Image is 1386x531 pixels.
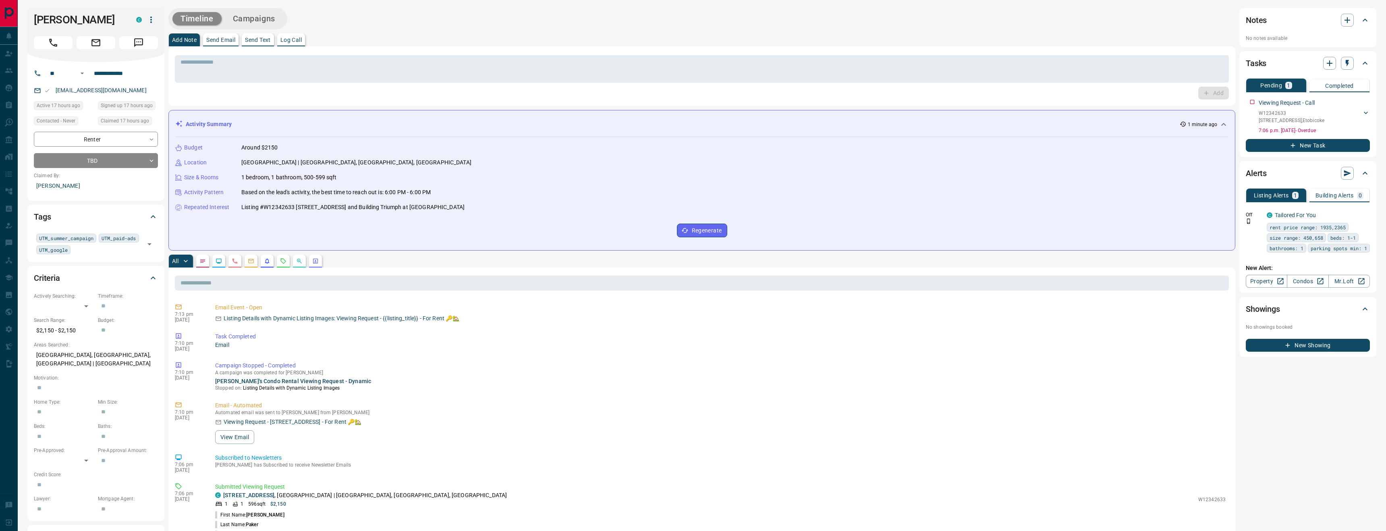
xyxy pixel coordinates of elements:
[215,410,1226,415] p: Automated email was sent to [PERSON_NAME] from [PERSON_NAME]
[175,340,203,346] p: 7:10 pm
[241,203,465,212] p: Listing #W12342633 [STREET_ADDRESS] and Building Triumph at [GEOGRAPHIC_DATA]
[175,346,203,352] p: [DATE]
[1246,164,1370,183] div: Alerts
[184,143,203,152] p: Budget
[225,12,283,25] button: Campaigns
[296,258,303,264] svg: Opportunities
[101,117,149,125] span: Claimed 17 hours ago
[248,258,254,264] svg: Emails
[34,317,94,324] p: Search Range:
[215,454,1226,462] p: Subscribed to Newsletters
[215,401,1226,410] p: Email - Automated
[1294,193,1297,198] p: 1
[215,430,254,444] button: View Email
[215,341,1226,349] p: Email
[215,378,371,384] a: [PERSON_NAME]'s Condo Rental Viewing Request - Dynamic
[215,521,258,528] p: Last Name:
[215,462,1226,468] p: [PERSON_NAME] has Subscribed to receive Newsletter Emails
[175,409,203,415] p: 7:10 pm
[1246,324,1370,331] p: No showings booked
[98,495,158,502] p: Mortgage Agent:
[175,375,203,381] p: [DATE]
[98,116,158,128] div: Thu Aug 14 2025
[206,37,235,43] p: Send Email
[34,471,158,478] p: Credit Score:
[241,500,243,508] p: 1
[215,492,221,498] div: condos.ca
[248,500,266,508] p: 596 sqft
[1275,212,1316,218] a: Tailored For You
[232,258,238,264] svg: Calls
[39,246,68,254] span: UTM_google
[175,369,203,375] p: 7:10 pm
[34,374,158,382] p: Motivation:
[1259,110,1324,117] p: W12342633
[175,415,203,421] p: [DATE]
[172,37,197,43] p: Add Note
[186,120,232,129] p: Activity Summary
[136,17,142,23] div: condos.ca
[241,188,431,197] p: Based on the lead's activity, the best time to reach out is: 6:00 PM - 6:00 PM
[312,258,319,264] svg: Agent Actions
[1330,234,1356,242] span: beds: 1-1
[98,398,158,406] p: Min Size:
[175,462,203,467] p: 7:06 pm
[241,158,471,167] p: [GEOGRAPHIC_DATA] | [GEOGRAPHIC_DATA], [GEOGRAPHIC_DATA], [GEOGRAPHIC_DATA]
[1259,117,1324,124] p: [STREET_ADDRESS] , Etobicoke
[241,173,337,182] p: 1 bedroom, 1 bathroom, 500-599 sqft
[102,234,136,242] span: UTM_paid-ads
[224,314,459,323] p: Listing Details with Dynamic Listing Images: Viewing Request - {{listing_title}} - For Rent 🔑🏡
[280,37,302,43] p: Log Call
[215,384,1226,392] p: Stopped on:
[1267,212,1272,218] div: condos.ca
[175,491,203,496] p: 7:06 pm
[215,303,1226,312] p: Email Event - Open
[246,512,284,518] span: [PERSON_NAME]
[37,117,75,125] span: Contacted - Never
[1246,218,1251,224] svg: Push Notification Only
[1287,83,1290,88] p: 1
[37,102,80,110] span: Active 17 hours ago
[34,348,158,370] p: [GEOGRAPHIC_DATA], [GEOGRAPHIC_DATA], [GEOGRAPHIC_DATA] | [GEOGRAPHIC_DATA]
[216,258,222,264] svg: Lead Browsing Activity
[1246,10,1370,30] div: Notes
[98,292,158,300] p: Timeframe:
[270,500,286,508] p: $2,150
[215,361,1226,370] p: Campaign Stopped - Completed
[245,37,271,43] p: Send Text
[1328,275,1370,288] a: Mr.Loft
[77,68,87,78] button: Open
[199,258,206,264] svg: Notes
[175,311,203,317] p: 7:13 pm
[175,117,1228,132] div: Activity Summary1 minute ago
[1246,35,1370,42] p: No notes available
[34,210,51,223] h2: Tags
[175,467,203,473] p: [DATE]
[98,447,158,454] p: Pre-Approval Amount:
[77,36,115,49] span: Email
[184,173,219,182] p: Size & Rooms
[98,101,158,112] div: Thu Aug 14 2025
[34,495,94,502] p: Lawyer:
[243,385,340,391] span: Listing Details with Dynamic Listing Images
[34,292,94,300] p: Actively Searching:
[175,317,203,323] p: [DATE]
[34,341,158,348] p: Areas Searched:
[1246,54,1370,73] div: Tasks
[119,36,158,49] span: Message
[184,188,224,197] p: Activity Pattern
[34,132,158,147] div: Renter
[34,207,158,226] div: Tags
[1188,121,1217,128] p: 1 minute ago
[1246,57,1266,70] h2: Tasks
[34,272,60,284] h2: Criteria
[34,153,158,168] div: TBD
[101,102,153,110] span: Signed up 17 hours ago
[98,423,158,430] p: Baths:
[215,483,1226,491] p: Submitted Viewing Request
[184,158,207,167] p: Location
[1259,108,1370,126] div: W12342633[STREET_ADDRESS],Etobicoke
[1311,244,1367,252] span: parking spots min: 1
[39,234,93,242] span: UTM_summer_campaign
[34,101,94,112] div: Thu Aug 14 2025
